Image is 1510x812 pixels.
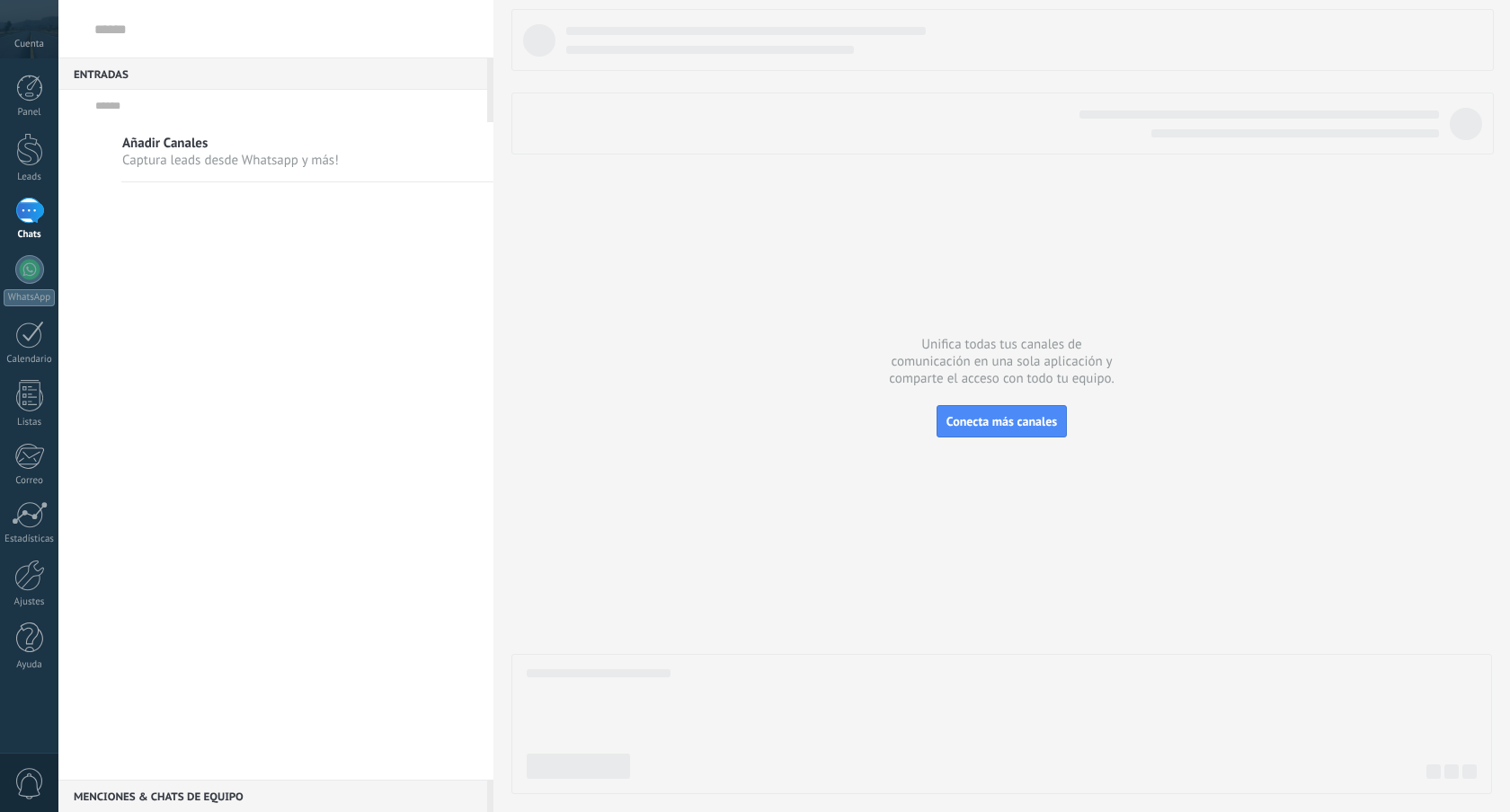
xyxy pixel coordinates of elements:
[58,57,487,90] div: Entradas
[14,39,44,50] span: Cuenta
[4,659,56,671] div: Ayuda
[4,354,56,366] div: Calendario
[58,780,487,812] div: Menciones & Chats de equipo
[122,152,339,169] span: Captura leads desde Whatsapp y más!
[4,107,56,119] div: Panel
[4,596,56,608] div: Ajustes
[4,475,56,487] div: Correo
[4,534,56,545] div: Estadísticas
[946,413,1057,429] span: Conecta más canales
[4,172,56,183] div: Leads
[122,135,339,152] span: Añadir Canales
[4,417,56,428] div: Listas
[4,289,55,306] div: WhatsApp
[4,229,56,241] div: Chats
[937,405,1067,437] button: Conecta más canales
